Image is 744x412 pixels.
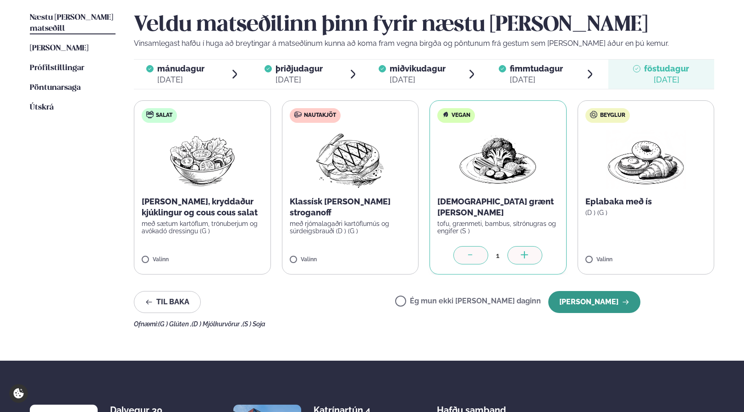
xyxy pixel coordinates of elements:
span: föstudagur [644,64,689,73]
img: bagle-new-16px.svg [590,111,598,118]
span: Beyglur [600,112,625,119]
button: [PERSON_NAME] [548,291,640,313]
a: Cookie settings [9,384,28,403]
div: Ofnæmi: [134,320,714,328]
span: Vegan [452,112,470,119]
span: þriðjudagur [276,64,323,73]
a: Pöntunarsaga [30,82,81,93]
span: Nautakjöt [304,112,336,119]
span: (G ) Glúten , [158,320,192,328]
span: Næstu [PERSON_NAME] matseðill [30,14,113,33]
button: Til baka [134,291,201,313]
a: Prófílstillingar [30,63,84,74]
span: [PERSON_NAME] [30,44,88,52]
p: (D ) (G ) [585,209,707,216]
span: Pöntunarsaga [30,84,81,92]
p: með sætum kartöflum, trönuberjum og avókadó dressingu (G ) [142,220,263,235]
a: [PERSON_NAME] [30,43,88,54]
span: Útskrá [30,104,54,111]
span: Salat [156,112,172,119]
a: Útskrá [30,102,54,113]
p: tofu, grænmeti, bambus, sítrónugras og engifer (S ) [437,220,559,235]
p: [PERSON_NAME], kryddaður kjúklingur og cous cous salat [142,196,263,218]
img: Beef-Meat.png [309,130,391,189]
p: Vinsamlegast hafðu í huga að breytingar á matseðlinum kunna að koma fram vegna birgða og pöntunum... [134,38,714,49]
span: fimmtudagur [510,64,563,73]
p: Eplabaka með ís [585,196,707,207]
span: miðvikudagur [390,64,446,73]
span: (D ) Mjólkurvörur , [192,320,242,328]
div: 1 [488,250,507,261]
div: [DATE] [276,74,323,85]
img: Vegan.png [457,130,538,189]
div: [DATE] [644,74,689,85]
span: (S ) Soja [242,320,265,328]
img: Croissant.png [606,130,686,189]
div: [DATE] [510,74,563,85]
img: Salad.png [162,130,243,189]
img: salad.svg [146,111,154,118]
div: [DATE] [157,74,204,85]
span: Prófílstillingar [30,64,84,72]
div: [DATE] [390,74,446,85]
p: Klassísk [PERSON_NAME] stroganoff [290,196,411,218]
p: með rjómalagaðri kartöflumús og súrdeigsbrauði (D ) (G ) [290,220,411,235]
p: [DEMOGRAPHIC_DATA] grænt [PERSON_NAME] [437,196,559,218]
a: Næstu [PERSON_NAME] matseðill [30,12,116,34]
img: Vegan.svg [442,111,449,118]
h2: Veldu matseðilinn þinn fyrir næstu [PERSON_NAME] [134,12,714,38]
img: beef.svg [294,111,302,118]
span: mánudagur [157,64,204,73]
